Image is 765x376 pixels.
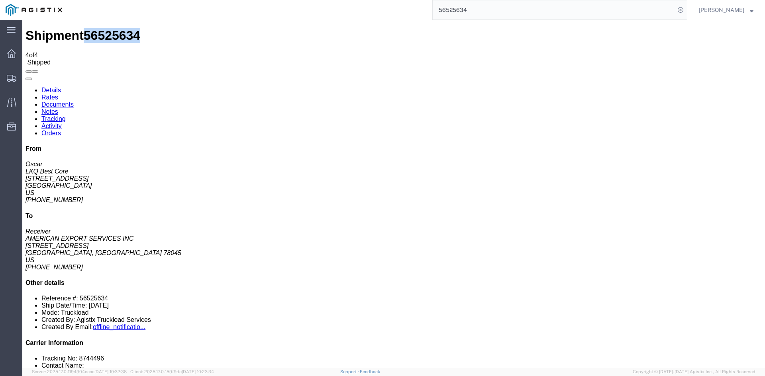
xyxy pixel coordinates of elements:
[340,369,360,374] a: Support
[633,368,755,375] span: Copyright © [DATE]-[DATE] Agistix Inc., All Rights Reserved
[94,369,127,374] span: [DATE] 10:32:38
[130,369,214,374] span: Client: 2025.17.0-159f9de
[360,369,380,374] a: Feedback
[32,369,127,374] span: Server: 2025.17.0-1194904eeae
[433,0,675,19] input: Search for shipment number, reference number
[6,4,62,16] img: logo
[182,369,214,374] span: [DATE] 10:23:34
[22,20,765,368] iframe: FS Legacy Container
[698,5,754,15] button: [PERSON_NAME]
[699,6,744,14] span: Douglas Harris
